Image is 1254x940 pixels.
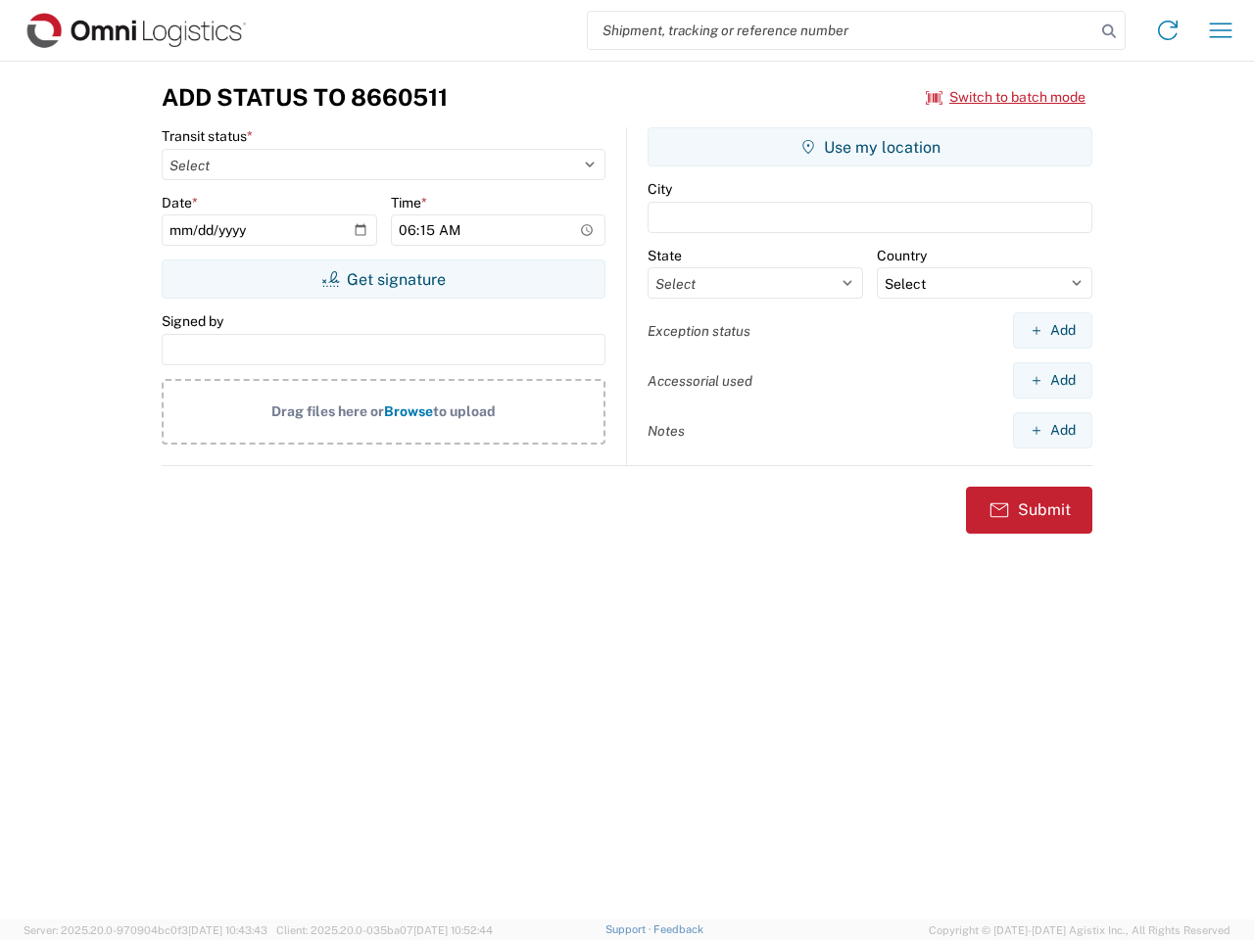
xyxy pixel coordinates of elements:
[162,259,605,299] button: Get signature
[648,422,685,440] label: Notes
[1013,412,1092,448] button: Add
[605,923,654,935] a: Support
[433,403,496,419] span: to upload
[648,372,752,390] label: Accessorial used
[877,247,927,264] label: Country
[926,81,1085,114] button: Switch to batch mode
[929,921,1230,939] span: Copyright © [DATE]-[DATE] Agistix Inc., All Rights Reserved
[276,924,493,936] span: Client: 2025.20.0-035ba07
[648,127,1092,166] button: Use my location
[648,247,682,264] label: State
[188,924,267,936] span: [DATE] 10:43:43
[162,83,448,112] h3: Add Status to 8660511
[588,12,1095,49] input: Shipment, tracking or reference number
[966,487,1092,534] button: Submit
[24,924,267,936] span: Server: 2025.20.0-970904bc0f3
[384,403,433,419] span: Browse
[162,194,198,211] label: Date
[1013,362,1092,399] button: Add
[648,180,672,198] label: City
[391,194,427,211] label: Time
[162,312,223,330] label: Signed by
[648,322,750,340] label: Exception status
[653,923,703,935] a: Feedback
[271,403,384,419] span: Drag files here or
[162,127,253,145] label: Transit status
[1013,312,1092,349] button: Add
[413,924,493,936] span: [DATE] 10:52:44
